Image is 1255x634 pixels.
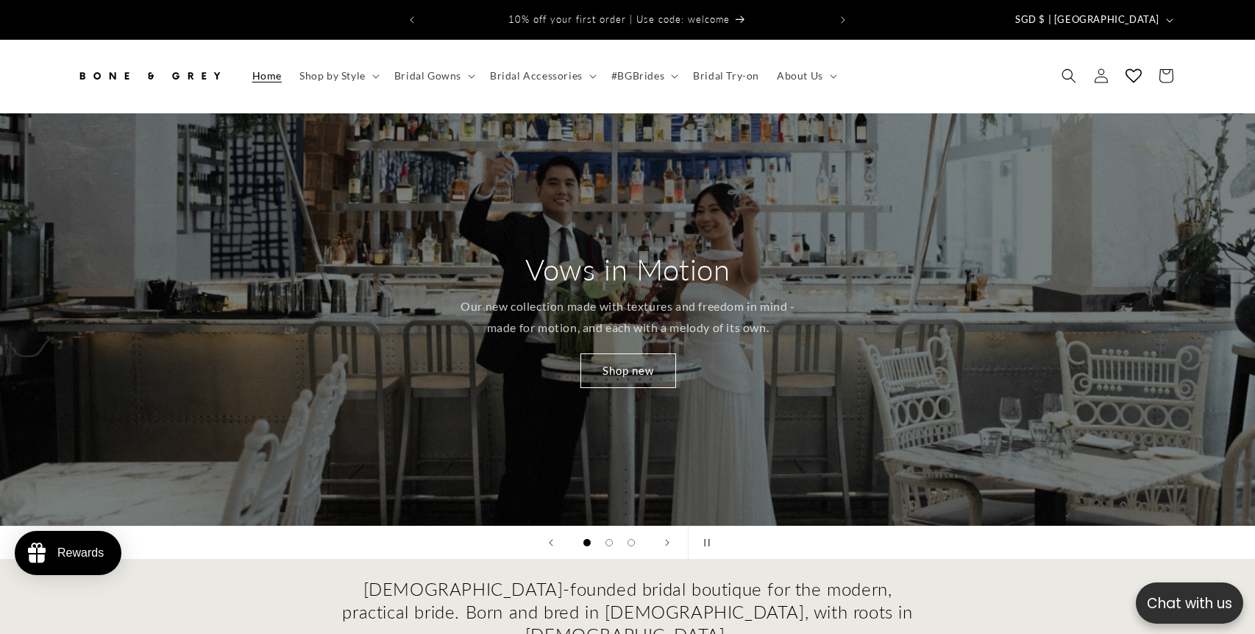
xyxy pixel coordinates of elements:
[602,60,684,91] summary: #BGBrides
[71,54,229,98] a: Bone and Grey Bridal
[57,546,104,560] div: Rewards
[688,526,720,559] button: Pause slideshow
[252,69,282,82] span: Home
[1136,593,1243,614] p: Chat with us
[76,60,223,92] img: Bone and Grey Bridal
[525,250,730,289] h2: Vows in Motion
[1136,582,1243,624] button: Open chatbox
[827,6,859,34] button: Next announcement
[620,532,642,554] button: Load slide 3 of 3
[481,60,602,91] summary: Bridal Accessories
[651,526,683,559] button: Next slide
[580,353,675,388] a: Shop new
[453,296,803,339] p: Our new collection made with textures and freedom in mind - made for motion, and each with a melo...
[1053,60,1085,92] summary: Search
[490,69,583,82] span: Bridal Accessories
[299,69,366,82] span: Shop by Style
[394,69,461,82] span: Bridal Gowns
[598,532,620,554] button: Load slide 2 of 3
[576,532,598,554] button: Load slide 1 of 3
[777,69,823,82] span: About Us
[396,6,428,34] button: Previous announcement
[611,69,664,82] span: #BGBrides
[1015,13,1159,27] span: SGD $ | [GEOGRAPHIC_DATA]
[291,60,385,91] summary: Shop by Style
[684,60,768,91] a: Bridal Try-on
[385,60,481,91] summary: Bridal Gowns
[243,60,291,91] a: Home
[535,526,567,559] button: Previous slide
[768,60,843,91] summary: About Us
[508,13,730,25] span: 10% off your first order | Use code: welcome
[693,69,759,82] span: Bridal Try-on
[1006,6,1179,34] button: SGD $ | [GEOGRAPHIC_DATA]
